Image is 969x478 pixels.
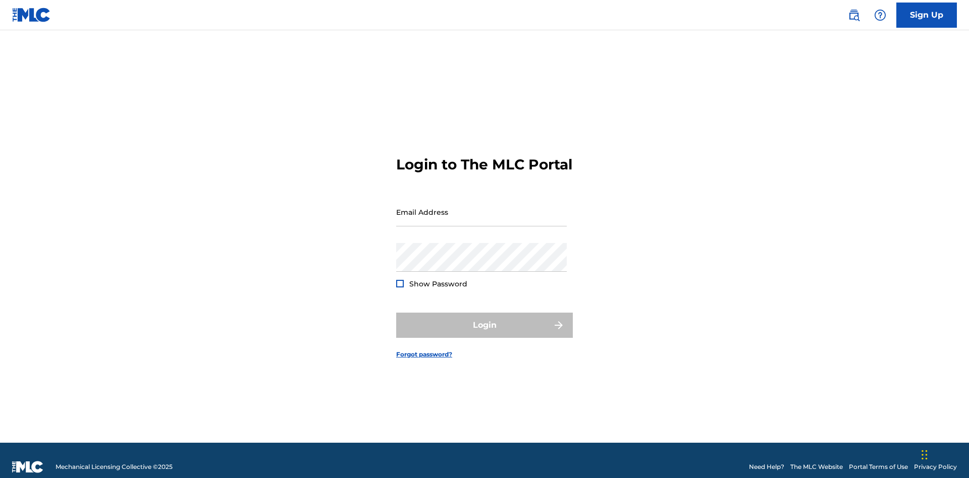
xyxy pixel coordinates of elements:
[749,462,784,471] a: Need Help?
[56,462,173,471] span: Mechanical Licensing Collective © 2025
[874,9,886,21] img: help
[844,5,864,25] a: Public Search
[409,279,467,288] span: Show Password
[12,8,51,22] img: MLC Logo
[848,9,860,21] img: search
[790,462,843,471] a: The MLC Website
[870,5,890,25] div: Help
[12,461,43,473] img: logo
[896,3,957,28] a: Sign Up
[849,462,908,471] a: Portal Terms of Use
[922,440,928,470] div: Drag
[396,350,452,359] a: Forgot password?
[396,156,572,173] h3: Login to The MLC Portal
[919,430,969,478] iframe: Chat Widget
[914,462,957,471] a: Privacy Policy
